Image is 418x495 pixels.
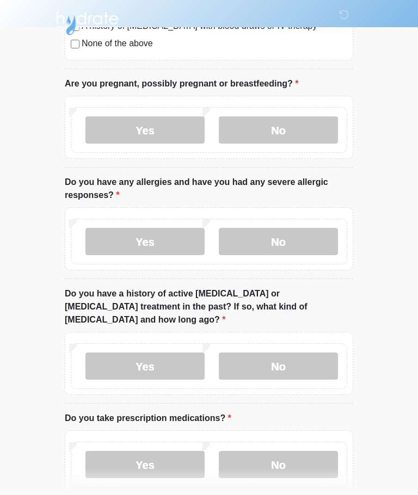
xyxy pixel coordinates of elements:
input: None of the above [71,40,79,48]
label: Do you take prescription medications? [65,412,231,425]
label: No [219,116,338,144]
label: No [219,451,338,478]
label: Yes [85,228,205,255]
label: Do you have a history of active [MEDICAL_DATA] or [MEDICAL_DATA] treatment in the past? If so, wh... [65,287,353,326]
label: Yes [85,116,205,144]
label: Yes [85,352,205,380]
label: Are you pregnant, possibly pregnant or breastfeeding? [65,77,298,90]
label: Do you have any allergies and have you had any severe allergic responses? [65,176,353,202]
label: No [219,228,338,255]
label: Yes [85,451,205,478]
img: Hydrate IV Bar - Arcadia Logo [54,8,120,36]
label: No [219,352,338,380]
